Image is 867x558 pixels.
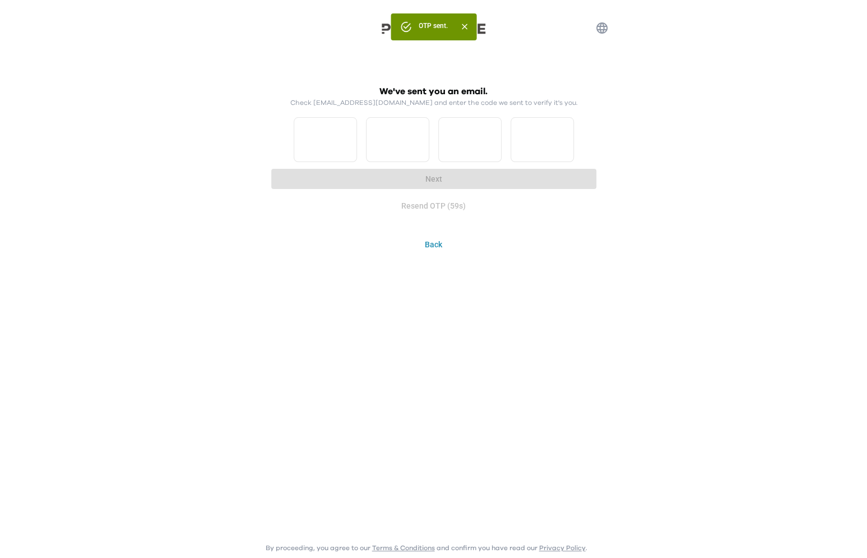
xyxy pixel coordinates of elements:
[366,117,429,162] input: Please enter OTP character 2
[378,22,490,34] img: Preface Logo
[511,117,574,162] input: Please enter OTP character 4
[379,85,488,98] h2: We've sent you an email.
[419,17,448,37] div: OTP sent.
[457,19,472,34] button: Close
[438,117,502,162] input: Please enter OTP character 3
[290,98,577,107] p: Check [EMAIL_ADDRESS][DOMAIN_NAME] and enter the code we sent to verify it's you.
[372,545,435,551] a: Terms & Conditions
[266,543,587,552] p: By proceeding, you agree to our and confirm you have read our .
[294,117,357,162] input: Please enter OTP character 1
[266,234,602,255] button: Back
[539,545,586,551] a: Privacy Policy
